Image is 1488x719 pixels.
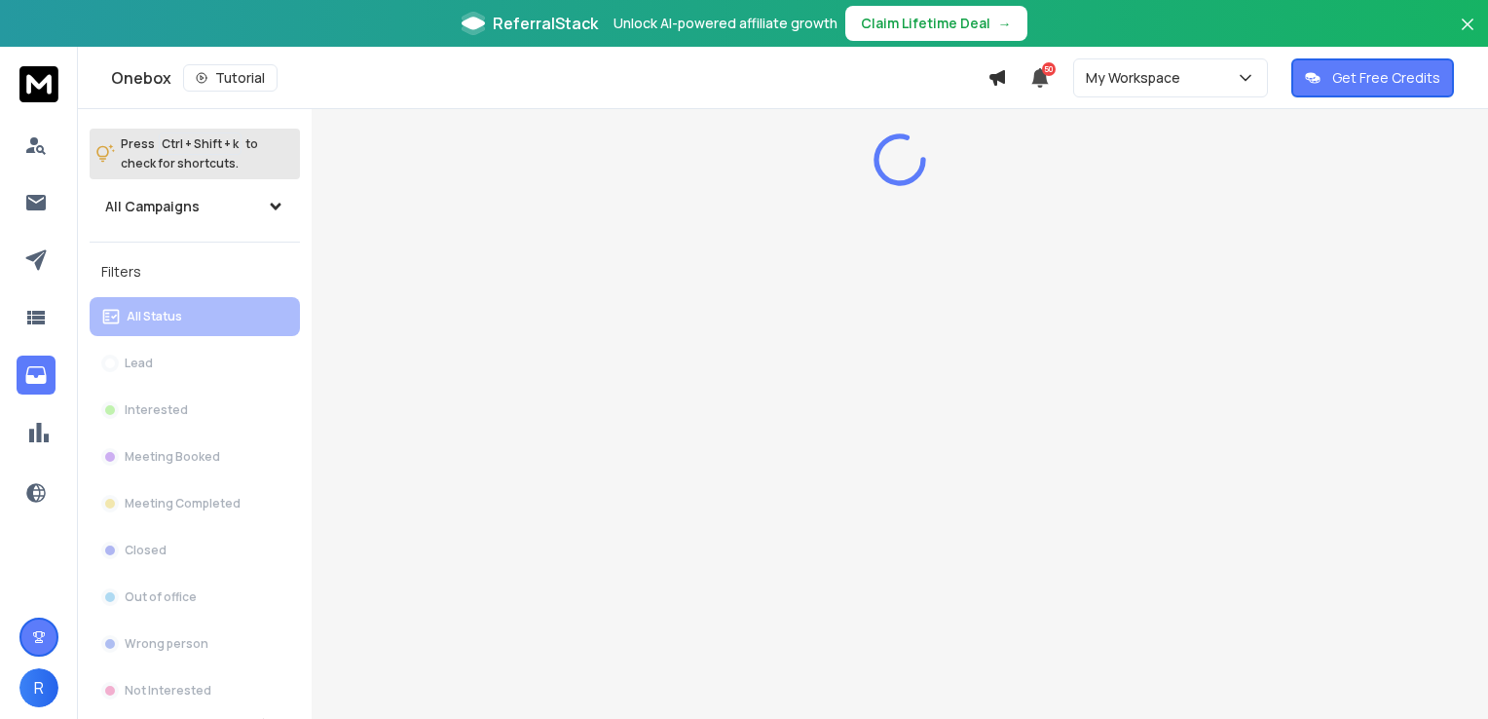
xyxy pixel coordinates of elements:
button: R [19,668,58,707]
div: Onebox [111,64,987,92]
button: Tutorial [183,64,278,92]
button: Claim Lifetime Deal→ [845,6,1027,41]
span: Ctrl + Shift + k [159,132,242,155]
p: My Workspace [1086,68,1188,88]
p: Press to check for shortcuts. [121,134,258,173]
p: Get Free Credits [1332,68,1440,88]
button: Close banner [1455,12,1480,58]
button: Get Free Credits [1291,58,1454,97]
span: → [998,14,1012,33]
h1: All Campaigns [105,197,200,216]
h3: Filters [90,258,300,285]
button: All Campaigns [90,187,300,226]
span: ReferralStack [493,12,598,35]
span: 50 [1042,62,1056,76]
p: Unlock AI-powered affiliate growth [614,14,837,33]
